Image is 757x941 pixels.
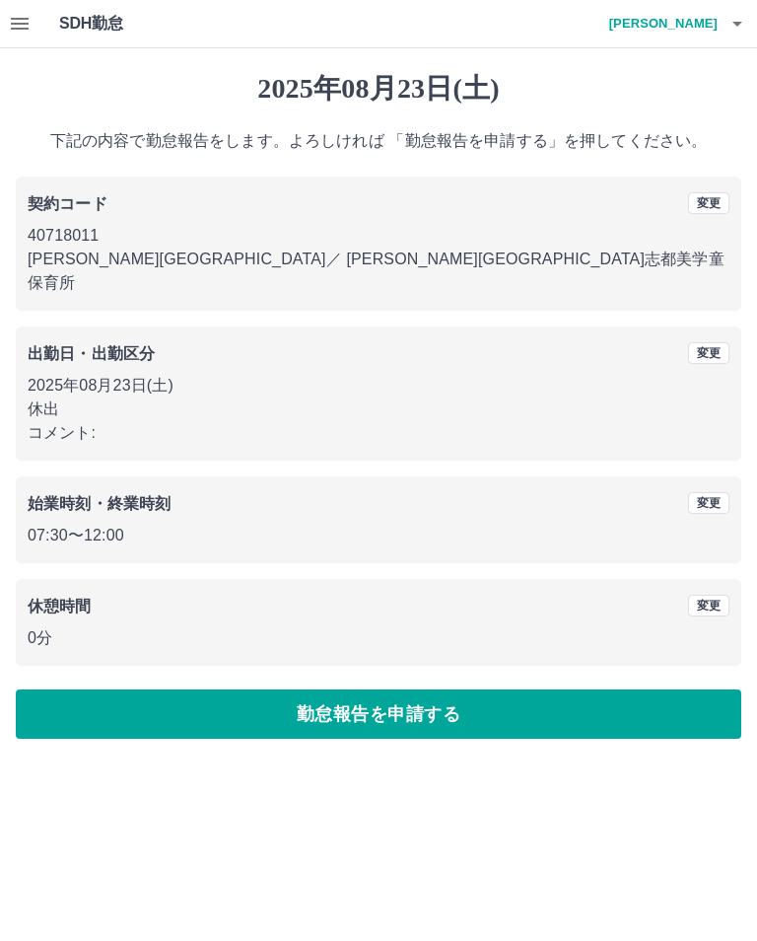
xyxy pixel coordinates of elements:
button: 変更 [688,192,729,214]
h1: 2025年08月23日(土) [16,72,741,106]
p: [PERSON_NAME][GEOGRAPHIC_DATA] ／ [PERSON_NAME][GEOGRAPHIC_DATA]志都美学童保育所 [28,248,729,295]
button: 変更 [688,492,729,514]
b: 契約コード [28,195,107,212]
p: 40718011 [28,224,729,248]
b: 出勤日・出勤区分 [28,345,155,362]
p: 2025年08月23日(土) [28,374,729,398]
button: 変更 [688,595,729,616]
b: 休憩時間 [28,598,92,615]
p: 下記の内容で勤怠報告をします。よろしければ 「勤怠報告を申請する」を押してください。 [16,129,741,153]
button: 変更 [688,342,729,364]
p: 07:30 〜 12:00 [28,524,729,547]
button: 勤怠報告を申請する [16,689,741,739]
p: 休出 [28,398,729,421]
p: 0分 [28,626,729,650]
b: 始業時刻・終業時刻 [28,495,171,512]
p: コメント: [28,421,729,445]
